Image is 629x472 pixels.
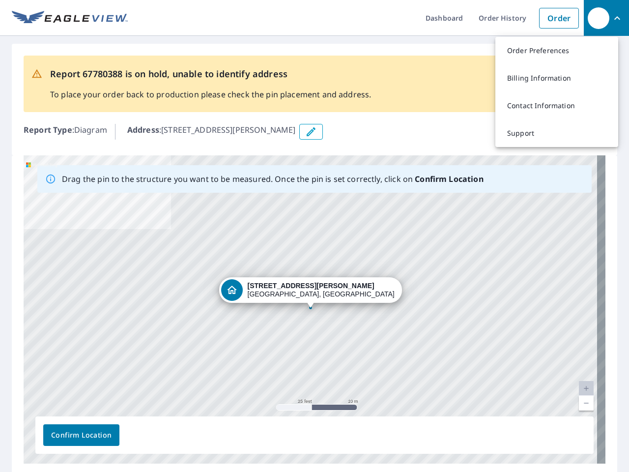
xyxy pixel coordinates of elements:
[219,277,402,308] div: Dropped pin, building 1, Residential property, 291 Tubbs Rd Mexico, NY 13114
[415,174,483,184] b: Confirm Location
[127,124,296,140] p: : [STREET_ADDRESS][PERSON_NAME]
[51,429,112,442] span: Confirm Location
[50,88,371,100] p: To place your order back to production please check the pin placement and address.
[43,424,119,446] button: Confirm Location
[248,282,374,290] strong: [STREET_ADDRESS][PERSON_NAME]
[248,282,395,298] div: [GEOGRAPHIC_DATA], [GEOGRAPHIC_DATA] 13114
[495,64,618,92] a: Billing Information
[127,124,159,135] b: Address
[12,11,128,26] img: EV Logo
[495,119,618,147] a: Support
[24,124,107,140] p: : Diagram
[539,8,579,29] a: Order
[495,92,618,119] a: Contact Information
[62,173,484,185] p: Drag the pin to the structure you want to be measured. Once the pin is set correctly, click on
[50,67,371,81] p: Report 67780388 is on hold, unable to identify address
[24,124,72,135] b: Report Type
[579,381,594,396] a: Current Level 20, Zoom In Disabled
[495,37,618,64] a: Order Preferences
[579,396,594,411] a: Current Level 20, Zoom Out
